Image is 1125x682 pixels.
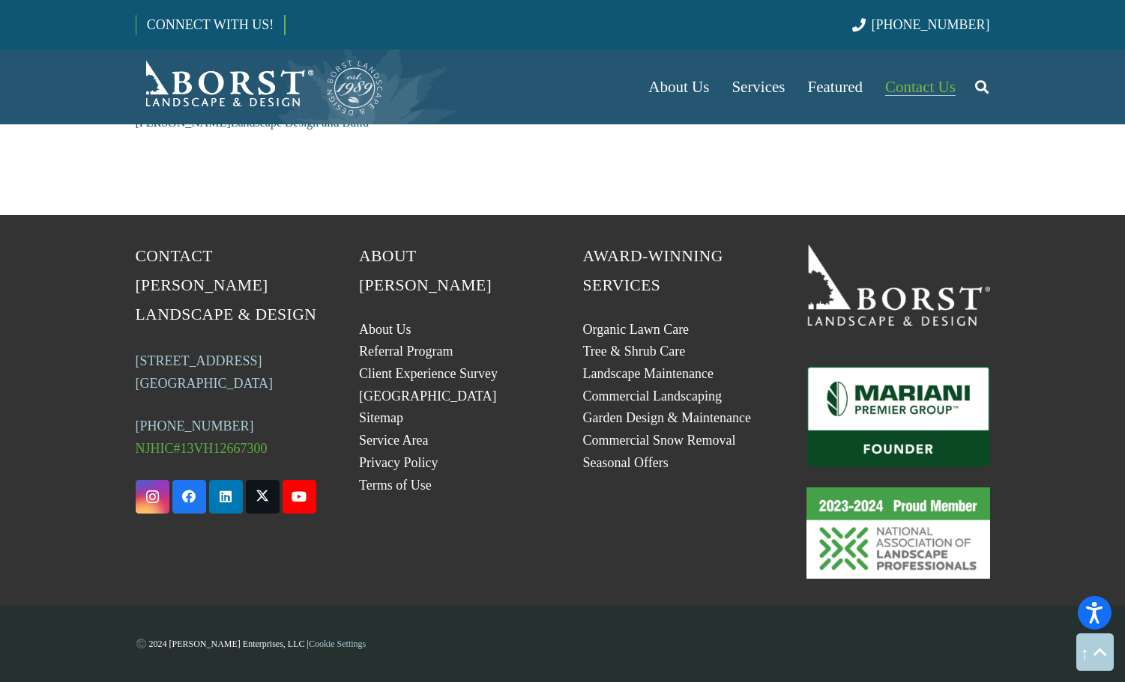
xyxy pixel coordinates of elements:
[209,480,243,514] a: LinkedIn
[136,480,169,514] a: Instagram
[359,455,438,470] a: Privacy Policy
[852,17,989,32] a: [PHONE_NUMBER]
[359,247,492,294] span: About [PERSON_NAME]
[797,49,874,124] a: Featured
[967,68,997,106] a: Search
[806,366,990,466] a: Mariani_Badge_Full_Founder
[136,418,254,433] a: [PHONE_NUMBER]
[359,366,498,381] a: Client Experience Survey
[359,389,497,404] a: [GEOGRAPHIC_DATA]
[309,639,366,649] a: Cookie Settings
[359,322,411,337] a: About Us
[720,49,796,124] a: Services
[808,78,863,96] span: Featured
[172,480,206,514] a: Facebook
[648,78,709,96] span: About Us
[806,242,990,326] a: 19BorstLandscape_Logo_W
[136,7,284,43] a: CONNECT WITH US!
[583,389,722,404] a: Commercial Landscaping
[583,344,686,359] a: Tree & Shrub Care
[136,633,990,655] p: ©️️️ 2024 [PERSON_NAME] Enterprises, LLC |
[583,366,714,381] a: Landscape Maintenance
[136,441,268,456] span: NJHIC#13VH12667300
[872,17,990,32] span: [PHONE_NUMBER]
[359,433,428,448] a: Service Area
[583,455,669,470] a: Seasonal Offers
[136,57,384,117] a: Borst-Logo
[583,247,723,294] span: Award-Winning Services
[359,410,403,425] a: Sitemap
[359,344,453,359] a: Referral Program
[885,78,956,96] span: Contact Us
[732,78,785,96] span: Services
[583,410,751,425] a: Garden Design & Maintenance
[637,49,720,124] a: About Us
[359,478,432,493] a: Terms of Use
[874,49,967,124] a: Contact Us
[283,480,316,514] a: YouTube
[136,247,317,323] span: Contact [PERSON_NAME] Landscape & Design
[1076,633,1114,671] a: Back to top
[136,353,274,391] a: [STREET_ADDRESS][GEOGRAPHIC_DATA]
[583,322,690,337] a: Organic Lawn Care
[583,433,736,448] a: Commercial Snow Removal
[246,480,280,514] a: X
[806,487,990,579] a: 23-24_Proud_Member_logo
